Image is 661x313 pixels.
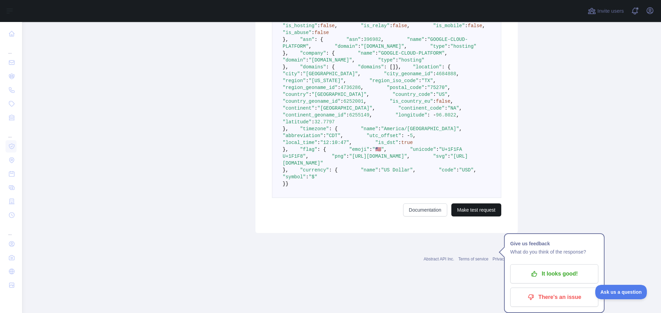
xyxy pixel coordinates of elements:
[407,154,410,159] span: ,
[300,37,314,42] span: "asn"
[493,257,518,261] a: Privacy policy
[392,92,433,97] span: "country_code"
[450,99,453,104] span: ,
[445,105,448,111] span: :
[329,167,337,173] span: : {
[283,119,312,125] span: "latitude"
[283,181,285,187] span: }
[300,147,317,152] span: "flag"
[392,23,407,29] span: false
[320,140,349,145] span: "12:10:47"
[433,78,436,83] span: ,
[314,30,329,35] span: false
[413,64,442,70] span: "location"
[369,147,372,152] span: :
[317,140,320,145] span: :
[306,174,308,180] span: :
[312,92,367,97] span: "[GEOGRAPHIC_DATA]"
[586,5,625,16] button: Invite users
[436,92,448,97] span: "US"
[421,78,433,83] span: "TX"
[413,133,416,138] span: ,
[283,167,288,173] span: },
[309,57,352,63] span: "[DOMAIN_NAME]"
[433,23,465,29] span: "is_mobile"
[450,44,476,49] span: "hosting"
[427,85,448,90] span: "75270"
[424,85,427,90] span: :
[326,51,335,56] span: : {
[346,112,349,118] span: :
[320,23,335,29] span: false
[361,44,404,49] span: "[DOMAIN_NAME]"
[283,147,288,152] span: },
[456,167,459,173] span: :
[340,85,361,90] span: 4736286
[300,167,329,173] span: "currency"
[332,154,346,159] span: "png"
[364,99,366,104] span: ,
[419,78,421,83] span: :
[283,126,288,132] span: },
[433,154,448,159] span: "svg"
[317,105,373,111] span: "[GEOGRAPHIC_DATA]"
[381,126,459,132] span: "America/[GEOGRAPHIC_DATA]"
[300,126,329,132] span: "timezone"
[427,112,436,118] span: : -
[343,78,346,83] span: ,
[340,99,343,104] span: :
[439,167,456,173] span: "code"
[309,92,312,97] span: :
[378,51,444,56] span: "GOOGLE-CLOUD-PLATFORM"
[346,37,361,42] span: "asn"
[410,133,413,138] span: 5
[361,126,378,132] span: "name"
[283,30,312,35] span: "is_abuse"
[338,85,340,90] span: :
[407,23,410,29] span: ,
[378,167,381,173] span: :
[424,37,427,42] span: :
[390,23,392,29] span: :
[283,51,288,56] span: },
[459,167,474,173] span: "USD"
[401,140,413,145] span: true
[283,85,338,90] span: "region_geoname_id"
[436,71,456,77] span: 4684888
[396,64,401,70] span: },
[459,105,462,111] span: ,
[317,23,320,29] span: :
[340,133,343,138] span: ,
[413,167,416,173] span: ,
[283,99,340,104] span: "country_geoname_id"
[401,133,410,138] span: : -
[458,257,488,261] a: Terms of service
[283,37,288,42] span: },
[436,99,450,104] span: false
[300,51,326,56] span: "company"
[314,119,335,125] span: 32.7797
[404,44,407,49] span: ,
[381,167,413,173] span: "US Dollar"
[468,23,482,29] span: false
[597,7,624,15] span: Invite users
[384,71,433,77] span: "city_geoname_id"
[445,51,448,56] span: ,
[448,92,450,97] span: ,
[378,126,381,132] span: :
[283,71,300,77] span: "city"
[595,285,647,299] iframe: Toggle Customer Support
[384,147,387,152] span: ,
[306,57,308,63] span: :
[323,133,326,138] span: :
[358,64,384,70] span: "domains"
[314,105,317,111] span: :
[448,154,450,159] span: :
[349,112,369,118] span: 6255149
[369,112,372,118] span: ,
[309,78,344,83] span: "[US_STATE]"
[358,71,360,77] span: ,
[410,147,436,152] span: "unicode"
[335,44,358,49] span: "domain"
[314,37,323,42] span: : {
